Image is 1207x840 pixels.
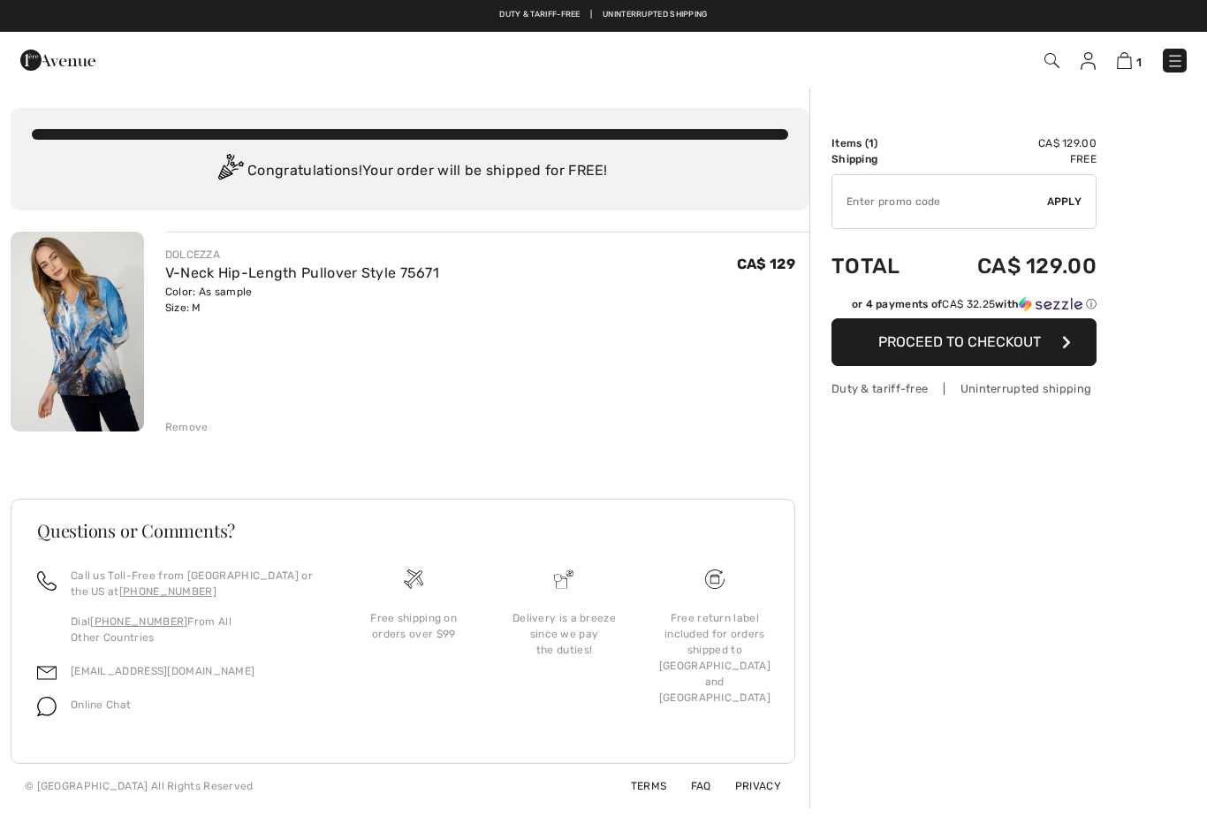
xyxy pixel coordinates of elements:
div: Congratulations! Your order will be shipped for FREE! [32,154,788,189]
td: Shipping [831,151,928,167]
td: Free [928,151,1097,167]
div: © [GEOGRAPHIC_DATA] All Rights Reserved [25,778,254,794]
div: Remove [165,419,209,435]
div: Color: As sample Size: M [165,284,439,316]
span: CA$ 32.25 [942,298,995,310]
img: chat [37,697,57,716]
button: Proceed to Checkout [831,318,1097,366]
p: Dial From All Other Countries [71,614,317,645]
img: 1ère Avenue [20,42,95,78]
div: or 4 payments of with [852,296,1097,312]
input: Promo code [832,175,1047,228]
a: [PHONE_NUMBER] [90,615,187,628]
a: Privacy [714,780,781,792]
div: Free return label included for orders shipped to [GEOGRAPHIC_DATA] and [GEOGRAPHIC_DATA] [654,610,776,706]
span: 1 [1136,56,1142,69]
img: Menu [1166,52,1184,70]
a: 1ère Avenue [20,50,95,67]
div: Delivery is a breeze since we pay the duties! [503,610,625,658]
img: My Info [1081,52,1096,70]
img: V-Neck Hip-Length Pullover Style 75671 [11,232,144,431]
img: Search [1044,53,1059,68]
a: Terms [610,780,667,792]
img: Congratulation2.svg [212,154,247,189]
h3: Questions or Comments? [37,522,769,539]
a: V-Neck Hip-Length Pullover Style 75671 [165,264,439,281]
img: Delivery is a breeze since we pay the duties! [554,569,573,589]
td: CA$ 129.00 [928,135,1097,151]
td: Items ( ) [831,135,928,151]
div: or 4 payments ofCA$ 32.25withSezzle Click to learn more about Sezzle [831,296,1097,318]
div: Free shipping on orders over $99 [353,610,474,642]
a: 1 [1117,50,1142,71]
img: Free shipping on orders over $99 [404,569,423,589]
td: CA$ 129.00 [928,236,1097,296]
div: Duty & tariff-free | Uninterrupted shipping [831,380,1097,397]
a: [PHONE_NUMBER] [119,585,216,598]
span: CA$ 129 [737,256,795,272]
td: Total [831,236,928,296]
span: 1 [869,137,874,149]
img: Free shipping on orders over $99 [705,569,725,589]
span: Apply [1047,194,1082,210]
span: Proceed to Checkout [878,333,1041,350]
span: Online Chat [71,699,131,711]
p: Call us Toll-Free from [GEOGRAPHIC_DATA] or the US at [71,568,317,599]
img: email [37,663,57,683]
img: Shopping Bag [1117,52,1132,69]
a: FAQ [670,780,711,792]
img: Sezzle [1019,296,1082,312]
img: call [37,571,57,591]
a: [EMAIL_ADDRESS][DOMAIN_NAME] [71,665,254,677]
div: DOLCEZZA [165,247,439,263]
